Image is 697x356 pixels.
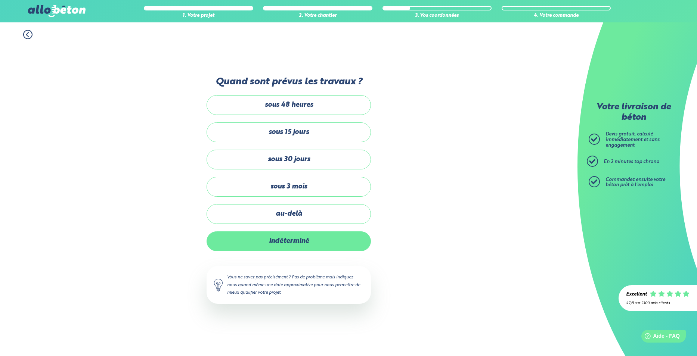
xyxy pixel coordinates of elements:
span: Devis gratuit, calculé immédiatement et sans engagement [605,132,660,147]
img: allobéton [28,5,86,17]
label: sous 30 jours [207,150,371,169]
label: au-delà [207,204,371,224]
div: Excellent [626,292,647,297]
div: 4. Votre commande [502,13,611,19]
label: sous 48 heures [207,95,371,115]
div: 3. Vos coordonnées [382,13,492,19]
label: Quand sont prévus les travaux ? [207,76,371,87]
div: 1. Votre projet [144,13,253,19]
label: indéterminé [207,231,371,251]
iframe: Help widget launcher [631,327,689,348]
div: Vous ne savez pas précisément ? Pas de problème mais indiquez-nous quand même une date approximat... [207,266,371,303]
span: Commandez ensuite votre béton prêt à l'emploi [605,177,665,188]
span: En 2 minutes top chrono [604,159,659,164]
div: 4.7/5 sur 2300 avis clients [626,301,690,305]
div: 2. Votre chantier [263,13,372,19]
label: sous 3 mois [207,177,371,197]
p: Votre livraison de béton [591,102,676,123]
label: sous 15 jours [207,122,371,142]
